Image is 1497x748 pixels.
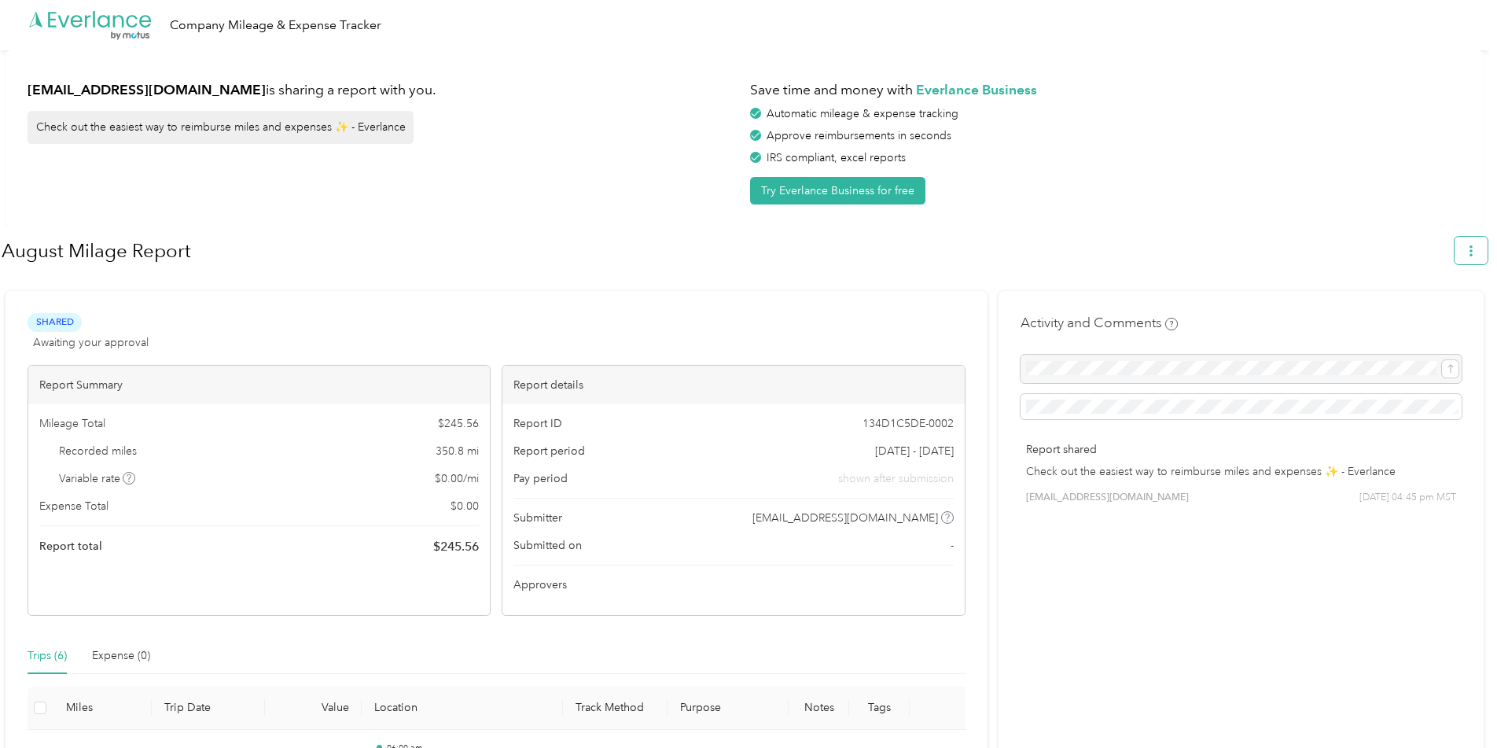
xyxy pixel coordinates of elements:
span: Pay period [513,470,568,487]
th: Tags [849,687,910,730]
span: Approvers [513,577,567,593]
span: - [951,537,954,554]
div: Trips (6) [28,647,67,665]
div: Check out the easiest way to reimburse miles and expenses ✨ - Everlance [28,111,414,144]
div: Expense (0) [92,647,150,665]
th: Miles [53,687,152,730]
button: Try Everlance Business for free [750,177,925,205]
span: $ 245.56 [438,415,479,432]
span: [EMAIL_ADDRESS][DOMAIN_NAME] [1026,491,1189,505]
span: Submitted on [513,537,582,554]
span: Report period [513,443,585,459]
p: Check out the easiest way to reimburse miles and expenses ✨ - Everlance [1026,463,1456,480]
h4: Activity and Comments [1021,313,1178,333]
span: Mileage Total [39,415,105,432]
span: [DATE] - [DATE] [875,443,954,459]
span: Recorded miles [59,443,137,459]
span: shown after submission [838,470,954,487]
span: $ 0.00 [451,498,479,514]
span: Report total [39,538,102,555]
p: Report shared [1026,441,1456,458]
span: $ 0.00 / mi [435,470,479,487]
th: Track Method [563,687,668,730]
span: Shared [28,313,82,331]
span: 134D1C5DE-0002 [863,415,954,432]
h1: Save time and money with [750,80,1462,100]
span: Automatic mileage & expense tracking [767,107,958,120]
strong: [EMAIL_ADDRESS][DOMAIN_NAME] [28,81,266,98]
h1: is sharing a report with you. [28,80,739,100]
div: Company Mileage & Expense Tracker [170,16,381,35]
span: Expense Total [39,498,109,514]
div: Report details [502,366,964,404]
span: Awaiting your approval [33,334,149,351]
span: Approve reimbursements in seconds [767,129,951,142]
strong: Everlance Business [916,81,1037,98]
h1: August Milage Report [2,232,1444,270]
span: [EMAIL_ADDRESS][DOMAIN_NAME] [752,510,938,526]
span: IRS compliant, excel reports [767,151,906,164]
span: [DATE] 04:45 pm MST [1359,491,1456,505]
th: Purpose [668,687,789,730]
span: $ 245.56 [433,537,479,556]
th: Location [362,687,563,730]
th: Trip Date [152,687,265,730]
span: Variable rate [59,470,136,487]
span: Submitter [513,510,562,526]
th: Notes [789,687,849,730]
div: Report Summary [28,366,490,404]
span: 350.8 mi [436,443,479,459]
th: Value [265,687,362,730]
span: Report ID [513,415,562,432]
